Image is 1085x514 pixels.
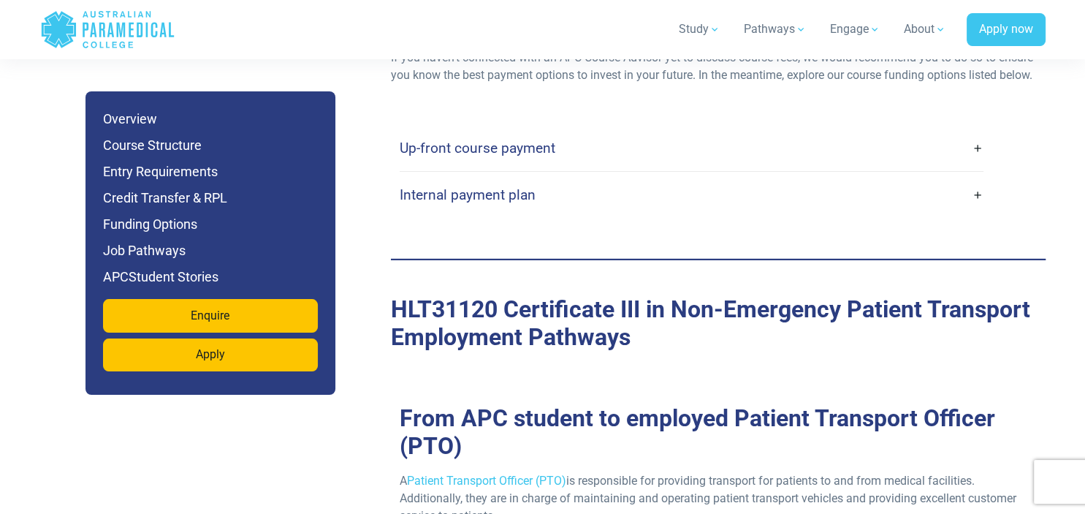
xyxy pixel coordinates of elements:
a: Study [670,9,729,50]
a: Patient Transport Officer (PTO) [407,474,566,488]
a: Pathways [735,9,815,50]
p: If you haven’t connected with an APC Course Advisor yet to discuss course fees, we would recommen... [391,49,1046,84]
h2: From APC student to employed Patient Transport Officer (PTO) [391,404,1046,461]
a: Apply now [967,13,1046,47]
h4: Internal payment plan [400,186,536,203]
a: Internal payment plan [400,178,983,212]
a: Up-front course payment [400,131,983,165]
h2: Job Pathways [391,295,1046,352]
a: About [895,9,955,50]
a: Australian Paramedical College [40,6,175,53]
a: Engage [821,9,889,50]
h4: Up-front course payment [400,140,555,156]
